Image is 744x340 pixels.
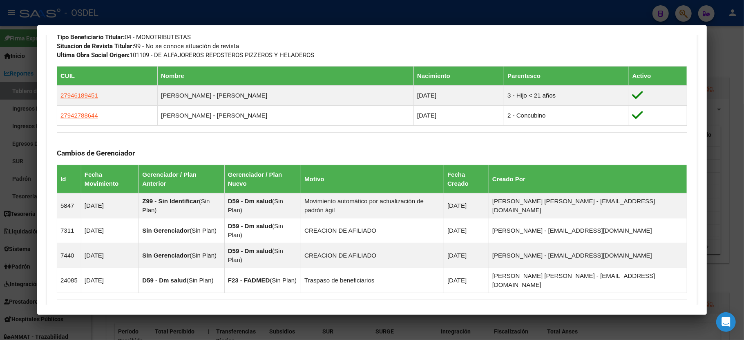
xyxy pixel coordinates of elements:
span: Sin Plan [272,277,295,284]
td: [DATE] [413,85,504,105]
td: [DATE] [444,268,489,293]
th: Id [57,165,81,193]
td: ( ) [139,193,225,218]
span: Sin Plan [228,222,283,238]
td: ( ) [224,193,301,218]
td: ( ) [224,243,301,268]
strong: Sin Gerenciador [142,227,190,234]
td: ( ) [139,268,225,293]
span: Sin Plan [228,247,283,263]
td: 5847 [57,193,81,218]
td: [DATE] [81,243,139,268]
td: 7311 [57,218,81,243]
span: Sin Plan [192,252,214,259]
div: Open Intercom Messenger [716,312,736,332]
td: ( ) [224,268,301,293]
h3: Cambios de Gerenciador [57,149,687,158]
td: Movimiento automático por actualización de padrón ágil [301,193,444,218]
th: Gerenciador / Plan Anterior [139,165,225,193]
th: Nombre [158,66,414,85]
span: Sin Plan [192,227,214,234]
span: 99 - No se conoce situación de revista [57,42,239,50]
th: CUIL [57,66,158,85]
span: 101109 - DE ALFAJOREROS REPOSTEROS PIZZEROS Y HELADEROS [57,51,314,59]
td: [DATE] [413,105,504,125]
td: 3 - Hijo < 21 años [504,85,629,105]
td: [DATE] [444,243,489,268]
strong: Tipo Beneficiario Titular: [57,33,125,41]
th: Fecha Movimiento [81,165,139,193]
span: 27946189451 [60,92,98,99]
td: [PERSON_NAME] [PERSON_NAME] - [EMAIL_ADDRESS][DOMAIN_NAME] [489,193,687,218]
th: Fecha Creado [444,165,489,193]
strong: D59 - Dm salud [228,247,272,254]
th: Gerenciador / Plan Nuevo [224,165,301,193]
strong: D59 - Dm salud [142,277,186,284]
td: [PERSON_NAME] - [PERSON_NAME] [158,85,414,105]
span: Sin Plan [189,277,212,284]
td: [DATE] [81,218,139,243]
td: [PERSON_NAME] - [PERSON_NAME] [158,105,414,125]
td: [DATE] [444,218,489,243]
span: Sin Plan [228,198,283,213]
span: Sin Plan [142,198,210,213]
td: [PERSON_NAME] [PERSON_NAME] - [EMAIL_ADDRESS][DOMAIN_NAME] [489,268,687,293]
strong: D59 - Dm salud [228,222,272,229]
td: Traspaso de beneficiarios [301,268,444,293]
th: Activo [629,66,687,85]
span: 27942788644 [60,112,98,119]
td: 2 - Concubino [504,105,629,125]
td: ( ) [139,218,225,243]
td: [PERSON_NAME] - [EMAIL_ADDRESS][DOMAIN_NAME] [489,218,687,243]
span: 04 - MONOTRIBUTISTAS [57,33,191,41]
td: CREACION DE AFILIADO [301,243,444,268]
td: [PERSON_NAME] - [EMAIL_ADDRESS][DOMAIN_NAME] [489,243,687,268]
strong: Ultima Obra Social Origen: [57,51,130,59]
strong: F23 - FADMED [228,277,270,284]
strong: D59 - Dm salud [228,198,272,204]
th: Nacimiento [413,66,504,85]
td: [DATE] [444,193,489,218]
td: [DATE] [81,193,139,218]
th: Parentesco [504,66,629,85]
th: Motivo [301,165,444,193]
strong: Sin Gerenciador [142,252,190,259]
strong: Situacion de Revista Titular: [57,42,134,50]
td: ( ) [139,243,225,268]
td: ( ) [224,218,301,243]
td: 24085 [57,268,81,293]
td: [DATE] [81,268,139,293]
th: Creado Por [489,165,687,193]
td: CREACION DE AFILIADO [301,218,444,243]
td: 7440 [57,243,81,268]
strong: Z99 - Sin Identificar [142,198,199,204]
